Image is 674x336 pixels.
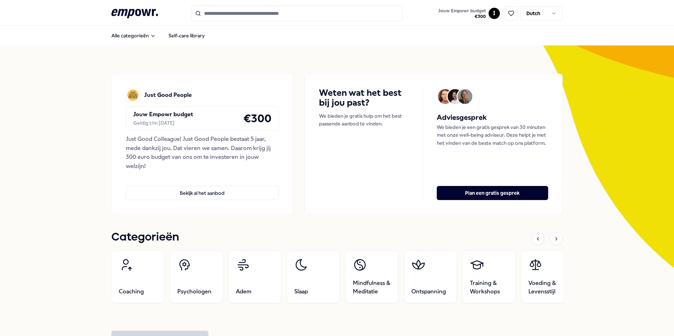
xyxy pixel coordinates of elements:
a: Bekijk al het aanbod [126,175,279,200]
img: Avatar [448,89,462,104]
span: Mindfulness & Meditatie [353,279,391,296]
a: Training & Workshops [462,250,515,303]
div: Just Good Colleague! Just Good People bestaat 5 jaar, mede dankzij jou. Dat vieren we samen. Daar... [126,135,279,170]
h1: Categorieën [111,229,179,246]
button: Jouw Empowr budget€300 [437,7,487,21]
button: Alle categorieën [106,29,161,43]
button: Bekijk al het aanbod [126,186,279,200]
input: Search for products, categories or subcategories [191,6,403,21]
span: Voeding & Levensstijl [528,279,566,296]
a: Jouw Empowr budget€300 [435,6,489,21]
nav: Main [106,29,210,43]
span: Ontspanning [411,287,446,296]
img: Just Good People [126,88,140,102]
p: Jouw Empowr budget [133,110,193,119]
img: Avatar [458,89,472,104]
span: Adem [236,287,251,296]
a: Adem [228,250,281,303]
span: Psychologen [177,287,212,296]
div: Geldig t/m [DATE] [133,119,193,127]
span: Coaching [119,287,144,296]
a: Slaap [287,250,340,303]
p: We bieden je een gratis gesprek van 30 minuten met onze well-being adviseur. Deze helpt je met he... [437,123,548,147]
a: Psychologen [170,250,223,303]
span: Training & Workshops [470,279,508,296]
a: Coaching [111,250,164,303]
h4: Weten wat het best bij jou past? [319,88,408,108]
a: Voeding & Levensstijl [521,250,574,303]
a: Ontspanning [404,250,457,303]
img: Avatar [438,89,453,104]
p: We bieden je gratis hulp om het best passende aanbod te vinden. [319,112,408,128]
button: Plan een gratis gesprek [437,186,548,200]
span: Slaap [294,287,308,296]
button: I [489,8,500,19]
h4: € 300 [243,110,271,127]
p: Just Good People [144,91,192,100]
a: Mindfulness & Meditatie [345,250,398,303]
span: Jouw Empowr budget [438,8,486,14]
span: € 300 [438,14,486,19]
h5: Adviesgesprek [437,112,548,123]
a: Self-care library [163,29,210,43]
